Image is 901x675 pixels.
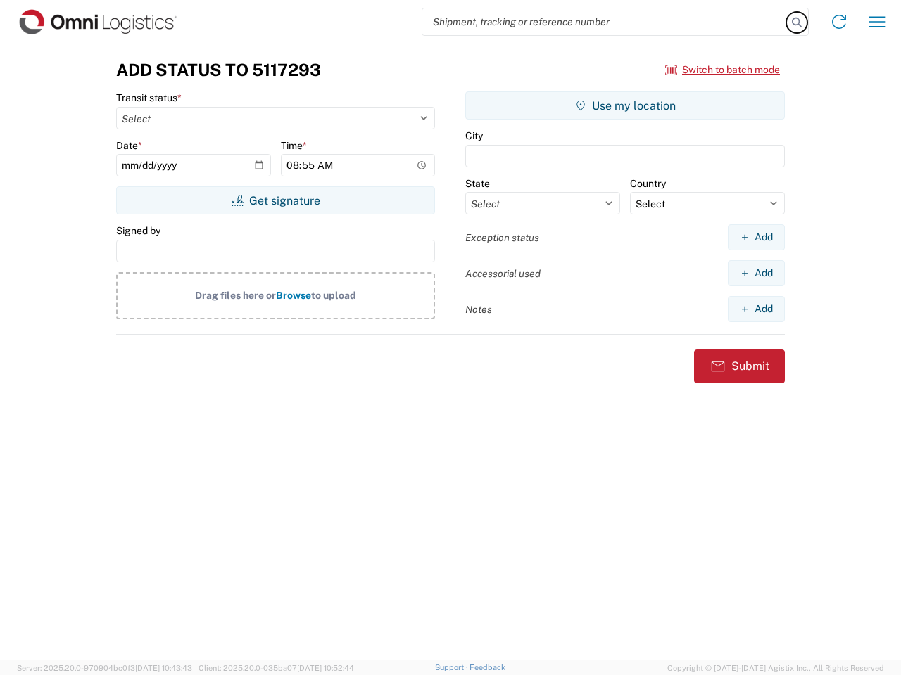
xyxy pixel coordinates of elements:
[116,224,160,237] label: Signed by
[465,303,492,316] label: Notes
[465,177,490,190] label: State
[17,664,192,672] span: Server: 2025.20.0-970904bc0f3
[116,91,182,104] label: Transit status
[135,664,192,672] span: [DATE] 10:43:43
[465,267,541,280] label: Accessorial used
[465,231,539,244] label: Exception status
[665,58,780,82] button: Switch to batch mode
[630,177,666,190] label: Country
[465,91,785,120] button: Use my location
[311,290,356,301] span: to upload
[694,349,785,383] button: Submit
[470,663,505,671] a: Feedback
[195,290,276,301] span: Drag files here or
[116,60,321,80] h3: Add Status to 5117293
[116,139,142,152] label: Date
[422,8,787,35] input: Shipment, tracking or reference number
[667,662,884,674] span: Copyright © [DATE]-[DATE] Agistix Inc., All Rights Reserved
[276,290,311,301] span: Browse
[728,296,785,322] button: Add
[435,663,470,671] a: Support
[116,186,435,214] button: Get signature
[728,260,785,286] button: Add
[297,664,354,672] span: [DATE] 10:52:44
[465,129,483,142] label: City
[728,224,785,250] button: Add
[199,664,354,672] span: Client: 2025.20.0-035ba07
[281,139,307,152] label: Time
